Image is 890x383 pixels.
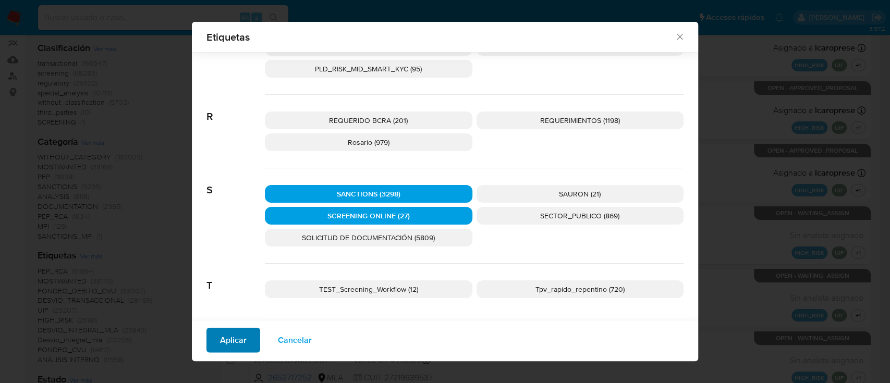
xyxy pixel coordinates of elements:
[265,280,472,298] div: TEST_Screening_Workflow (12)
[348,137,389,147] span: Rosario (979)
[675,32,684,41] button: Cerrar
[540,115,620,126] span: REQUERIMIENTOS (1198)
[265,229,472,246] div: SOLICITUD DE DOCUMENTACIÓN (5809)
[315,64,422,74] span: PLD_RISK_MID_SMART_KYC (95)
[206,264,265,292] span: T
[220,329,247,352] span: Aplicar
[278,329,312,352] span: Cancelar
[535,284,625,294] span: Tpv_rapido_repentino (720)
[206,315,265,343] span: U
[265,112,472,129] div: REQUERIDO BCRA (201)
[559,189,601,199] span: SAURON (21)
[264,328,325,353] button: Cancelar
[302,232,435,243] span: SOLICITUD DE DOCUMENTACIÓN (5809)
[319,284,418,294] span: TEST_Screening_Workflow (12)
[206,95,265,123] span: R
[206,168,265,196] span: S
[337,189,400,199] span: SANCTIONS (3298)
[206,32,675,42] span: Etiquetas
[477,185,684,203] div: SAURON (21)
[477,112,684,129] div: REQUERIMIENTOS (1198)
[265,185,472,203] div: SANCTIONS (3298)
[477,207,684,225] div: SECTOR_PUBLICO (869)
[206,328,260,353] button: Aplicar
[477,280,684,298] div: Tpv_rapido_repentino (720)
[540,211,619,221] span: SECTOR_PUBLICO (869)
[265,60,472,78] div: PLD_RISK_MID_SMART_KYC (95)
[265,207,472,225] div: SCREENING ONLINE (27)
[265,133,472,151] div: Rosario (979)
[327,211,410,221] span: SCREENING ONLINE (27)
[329,115,408,126] span: REQUERIDO BCRA (201)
